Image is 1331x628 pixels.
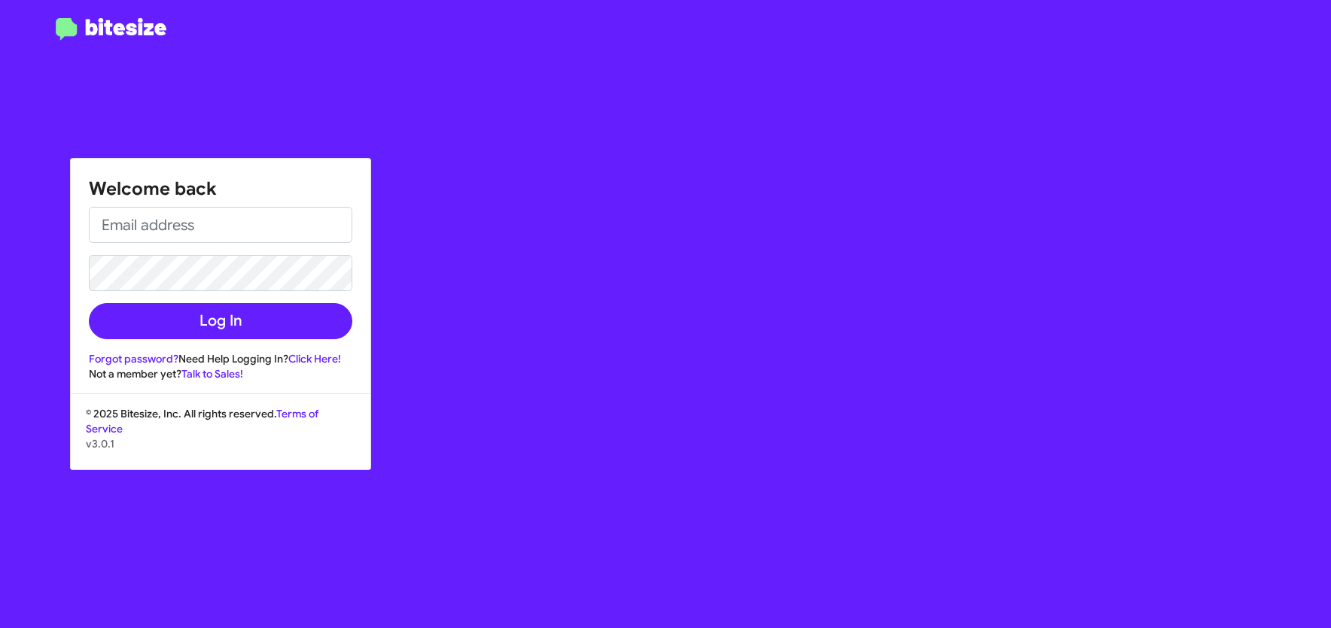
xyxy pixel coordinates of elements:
input: Email address [89,207,352,243]
div: Need Help Logging In? [89,351,352,366]
h1: Welcome back [89,177,352,201]
a: Talk to Sales! [181,367,243,381]
div: Not a member yet? [89,366,352,381]
a: Forgot password? [89,352,178,366]
div: © 2025 Bitesize, Inc. All rights reserved. [71,406,370,469]
button: Log In [89,303,352,339]
p: v3.0.1 [86,436,355,451]
a: Click Here! [288,352,341,366]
